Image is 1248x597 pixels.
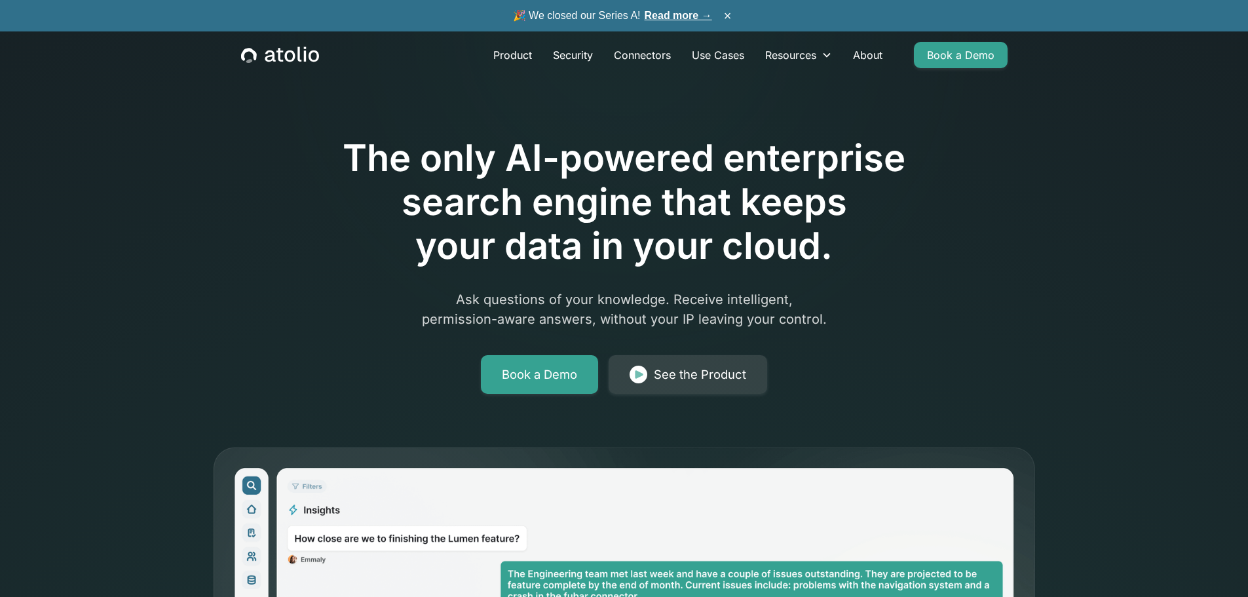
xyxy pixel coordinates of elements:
[681,42,755,68] a: Use Cases
[289,136,960,269] h1: The only AI-powered enterprise search engine that keeps your data in your cloud.
[481,355,598,395] a: Book a Demo
[513,8,712,24] span: 🎉 We closed our Series A!
[542,42,603,68] a: Security
[483,42,542,68] a: Product
[842,42,893,68] a: About
[914,42,1008,68] a: Book a Demo
[241,47,319,64] a: home
[645,10,712,21] a: Read more →
[603,42,681,68] a: Connectors
[720,9,736,23] button: ×
[755,42,842,68] div: Resources
[609,355,767,395] a: See the Product
[654,366,746,384] div: See the Product
[373,290,876,329] p: Ask questions of your knowledge. Receive intelligent, permission-aware answers, without your IP l...
[765,47,816,63] div: Resources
